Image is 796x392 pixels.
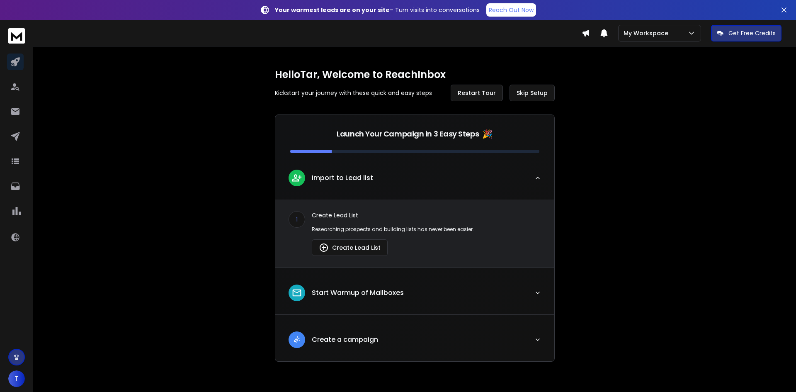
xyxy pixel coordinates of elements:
[312,226,541,233] p: Researching prospects and building lists has never been easier.
[312,211,541,219] p: Create Lead List
[451,85,503,101] button: Restart Tour
[312,288,404,298] p: Start Warmup of Mailboxes
[275,89,432,97] p: Kickstart your journey with these quick and easy steps
[486,3,536,17] a: Reach Out Now
[291,287,302,298] img: lead
[319,243,329,253] img: lead
[275,278,554,314] button: leadStart Warmup of Mailboxes
[312,335,378,345] p: Create a campaign
[489,6,534,14] p: Reach Out Now
[728,29,776,37] p: Get Free Credits
[8,28,25,44] img: logo
[517,89,548,97] span: Skip Setup
[275,200,554,268] div: leadImport to Lead list
[275,6,480,14] p: – Turn visits into conversations
[711,25,781,41] button: Get Free Credits
[8,370,25,387] button: T
[510,85,555,101] button: Skip Setup
[337,128,479,140] p: Launch Your Campaign in 3 Easy Steps
[275,6,390,14] strong: Your warmest leads are on your site
[275,163,554,200] button: leadImport to Lead list
[275,68,555,81] h1: Hello Tar , Welcome to ReachInbox
[275,325,554,361] button: leadCreate a campaign
[312,173,373,183] p: Import to Lead list
[312,239,388,256] button: Create Lead List
[289,211,305,228] div: 1
[624,29,672,37] p: My Workspace
[482,128,493,140] span: 🎉
[291,173,302,183] img: lead
[291,334,302,345] img: lead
